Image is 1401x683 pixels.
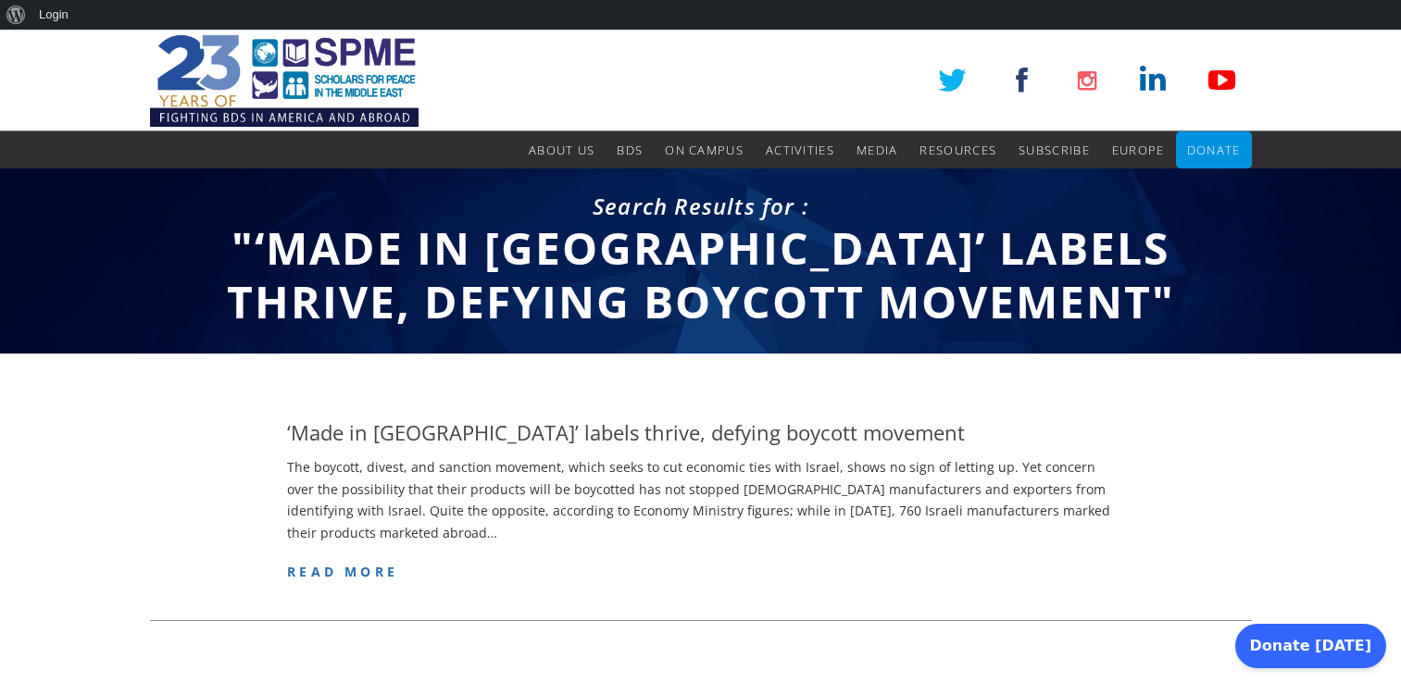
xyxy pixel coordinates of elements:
[529,131,594,168] a: About Us
[665,131,744,168] a: On Campus
[1019,142,1090,158] span: Subscribe
[1187,142,1241,158] span: Donate
[227,217,1175,331] span: "‘Made in [GEOGRAPHIC_DATA]’ labels thrive, defying boycott movement"
[1112,131,1165,168] a: Europe
[857,142,898,158] span: Media
[287,563,398,580] a: read more
[529,142,594,158] span: About Us
[617,131,643,168] a: BDS
[665,142,744,158] span: On Campus
[1019,131,1090,168] a: Subscribe
[1112,142,1165,158] span: Europe
[150,30,419,131] img: SPME
[919,131,996,168] a: Resources
[857,131,898,168] a: Media
[766,131,834,168] a: Activities
[150,191,1252,222] div: Search Results for :
[919,142,996,158] span: Resources
[617,142,643,158] span: BDS
[1187,131,1241,168] a: Donate
[287,418,965,447] h4: ‘Made in [GEOGRAPHIC_DATA]’ labels thrive, defying boycott movement
[766,142,834,158] span: Activities
[287,456,1114,544] p: The boycott, divest, and sanction movement, which seeks to cut economic ties with Israel, shows n...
